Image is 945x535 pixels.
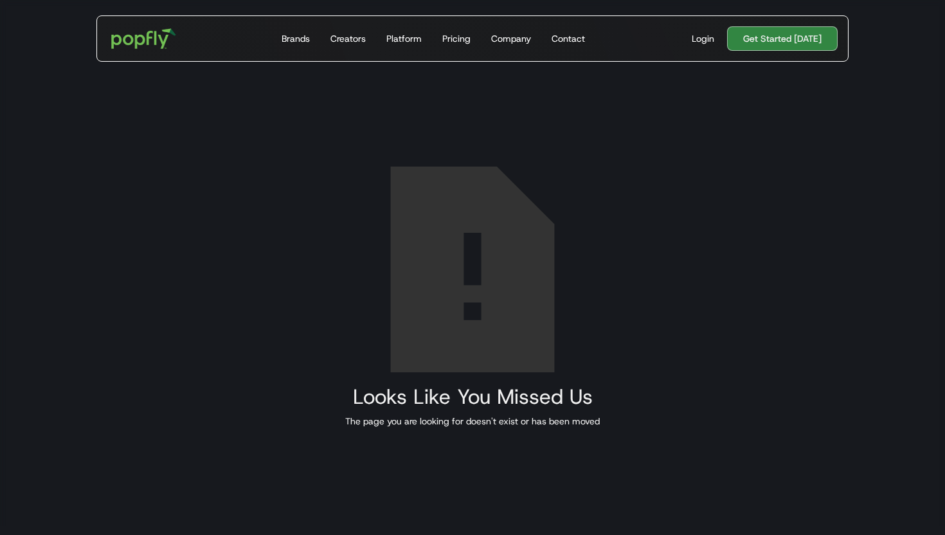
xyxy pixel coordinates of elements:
a: Creators [325,16,371,61]
a: Brands [276,16,315,61]
div: Company [491,32,531,45]
a: Get Started [DATE] [727,26,838,51]
div: Login [692,32,714,45]
a: home [102,19,185,58]
a: Pricing [437,16,476,61]
div: Creators [330,32,366,45]
div: Platform [386,32,422,45]
a: Login [687,32,719,45]
h2: Looks Like You Missed Us [345,385,600,408]
a: Company [486,16,536,61]
div: Contact [552,32,585,45]
div: Brands [282,32,310,45]
div: The page you are looking for doesn't exist or has been moved [345,415,600,428]
a: Contact [546,16,590,61]
a: Platform [381,16,427,61]
div: Pricing [442,32,471,45]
